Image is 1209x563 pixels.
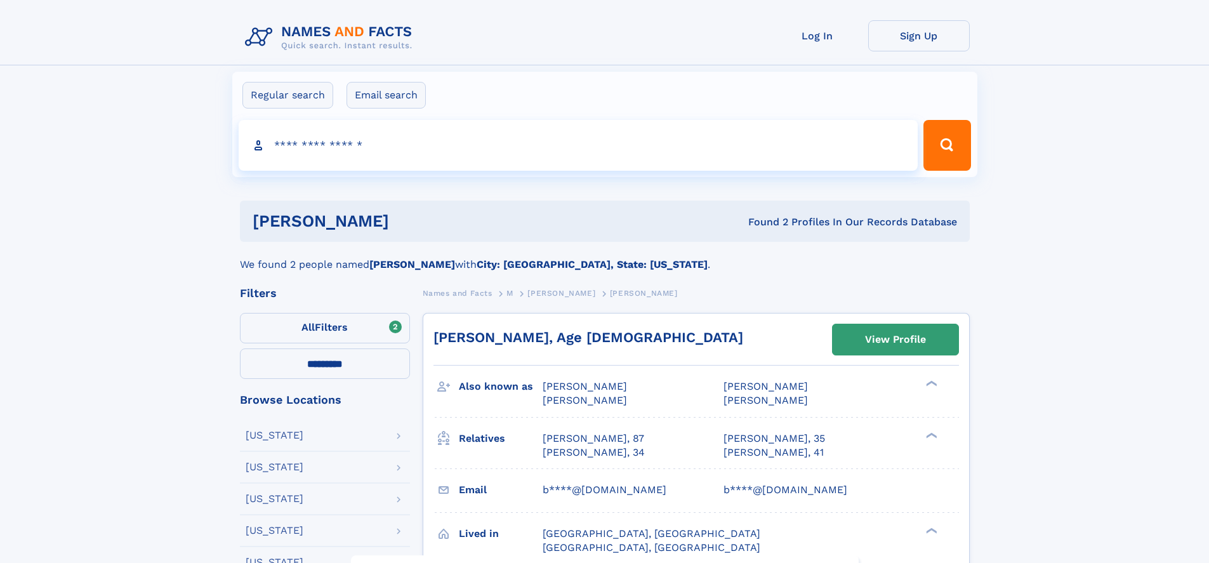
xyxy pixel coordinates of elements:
[723,394,808,406] span: [PERSON_NAME]
[923,120,970,171] button: Search Button
[723,380,808,392] span: [PERSON_NAME]
[506,285,513,301] a: M
[246,430,303,440] div: [US_STATE]
[240,20,423,55] img: Logo Names and Facts
[459,523,543,545] h3: Lived in
[459,479,543,501] h3: Email
[246,494,303,504] div: [US_STATE]
[610,289,678,298] span: [PERSON_NAME]
[477,258,708,270] b: City: [GEOGRAPHIC_DATA], State: [US_STATE]
[240,242,970,272] div: We found 2 people named with .
[433,329,743,345] a: [PERSON_NAME], Age [DEMOGRAPHIC_DATA]
[833,324,958,355] a: View Profile
[767,20,868,51] a: Log In
[239,120,918,171] input: search input
[506,289,513,298] span: M
[868,20,970,51] a: Sign Up
[423,285,492,301] a: Names and Facts
[923,380,938,388] div: ❯
[543,380,627,392] span: [PERSON_NAME]
[543,394,627,406] span: [PERSON_NAME]
[923,431,938,439] div: ❯
[543,432,644,446] a: [PERSON_NAME], 87
[527,289,595,298] span: [PERSON_NAME]
[543,527,760,540] span: [GEOGRAPHIC_DATA], [GEOGRAPHIC_DATA]
[865,325,926,354] div: View Profile
[242,82,333,109] label: Regular search
[527,285,595,301] a: [PERSON_NAME]
[246,526,303,536] div: [US_STATE]
[569,215,957,229] div: Found 2 Profiles In Our Records Database
[253,213,569,229] h1: [PERSON_NAME]
[301,321,315,333] span: All
[459,428,543,449] h3: Relatives
[543,446,645,460] a: [PERSON_NAME], 34
[240,288,410,299] div: Filters
[347,82,426,109] label: Email search
[723,432,825,446] a: [PERSON_NAME], 35
[369,258,455,270] b: [PERSON_NAME]
[543,541,760,553] span: [GEOGRAPHIC_DATA], [GEOGRAPHIC_DATA]
[459,376,543,397] h3: Also known as
[923,526,938,534] div: ❯
[240,313,410,343] label: Filters
[246,462,303,472] div: [US_STATE]
[723,446,824,460] a: [PERSON_NAME], 41
[240,394,410,406] div: Browse Locations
